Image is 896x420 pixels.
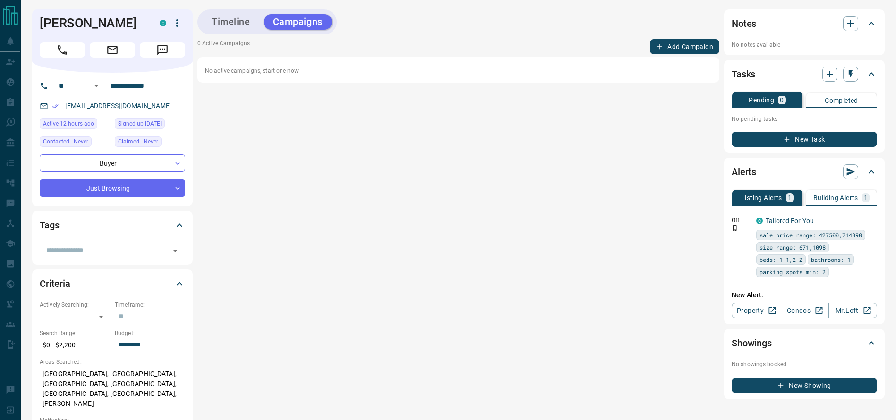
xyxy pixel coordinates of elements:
p: Pending [749,97,774,103]
span: parking spots min: 2 [759,267,826,277]
p: 1 [788,194,792,201]
svg: Push Notification Only [732,225,738,231]
span: Call [40,42,85,58]
button: Campaigns [264,14,332,30]
button: Timeline [202,14,260,30]
div: Showings [732,332,877,354]
h2: Showings [732,336,772,351]
p: 0 Active Campaigns [197,39,250,54]
p: Listing Alerts [741,194,782,201]
button: Open [169,244,182,257]
div: Tue Oct 14 2025 [40,118,110,132]
span: bathrooms: 1 [811,255,851,264]
p: 1 [864,194,868,201]
p: Budget: [115,329,185,337]
div: Tasks [732,63,877,85]
h2: Alerts [732,164,756,179]
div: Criteria [40,272,185,295]
p: No active campaigns, start one now [205,67,712,75]
a: Condos [780,303,828,318]
div: Tags [40,214,185,236]
p: New Alert: [732,290,877,300]
p: [GEOGRAPHIC_DATA], [GEOGRAPHIC_DATA], [GEOGRAPHIC_DATA], [GEOGRAPHIC_DATA], [GEOGRAPHIC_DATA], [G... [40,366,185,412]
p: No pending tasks [732,112,877,126]
p: Off [732,216,751,225]
span: Message [140,42,185,58]
p: Areas Searched: [40,358,185,366]
span: size range: 671,1098 [759,243,826,252]
span: beds: 1-1,2-2 [759,255,802,264]
a: Tailored For You [766,217,814,225]
span: Active 12 hours ago [43,119,94,128]
span: sale price range: 427500,714890 [759,230,862,240]
div: Alerts [732,160,877,183]
span: Claimed - Never [118,137,158,146]
p: Timeframe: [115,301,185,309]
div: condos.ca [160,20,166,26]
span: Contacted - Never [43,137,88,146]
div: condos.ca [756,218,763,224]
p: $0 - $2,200 [40,337,110,353]
div: Notes [732,12,877,35]
h2: Tasks [732,67,755,82]
h1: [PERSON_NAME] [40,16,145,31]
h2: Tags [40,218,59,233]
p: Search Range: [40,329,110,337]
h2: Notes [732,16,756,31]
button: Open [91,80,102,92]
div: Wed Dec 14 2016 [115,118,185,132]
a: Property [732,303,780,318]
svg: Email Verified [52,103,59,109]
h2: Criteria [40,276,70,291]
div: Just Browsing [40,179,185,197]
p: No showings booked [732,360,877,369]
p: No notes available [732,41,877,49]
button: New Task [732,132,877,147]
button: New Showing [732,378,877,393]
button: Add Campaign [650,39,719,54]
p: Actively Searching: [40,301,110,309]
a: Mr.Loft [828,303,877,318]
p: 0 [780,97,784,103]
p: Building Alerts [813,194,858,201]
span: Email [90,42,135,58]
p: Completed [825,97,858,104]
div: Buyer [40,154,185,172]
span: Signed up [DATE] [118,119,162,128]
a: [EMAIL_ADDRESS][DOMAIN_NAME] [65,102,172,109]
